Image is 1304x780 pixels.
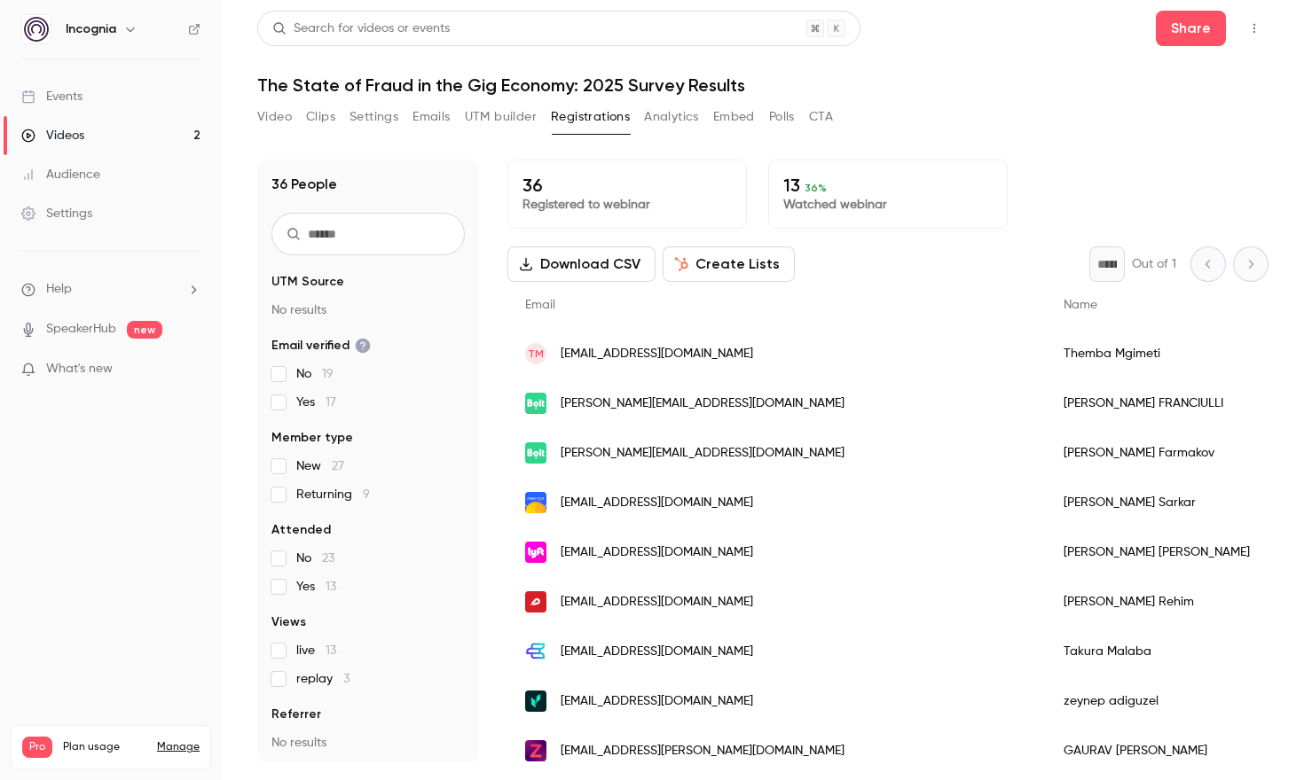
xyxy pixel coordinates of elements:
button: Share [1156,11,1226,46]
section: facet-groups [271,273,465,752]
span: 9 [363,488,370,501]
span: Yes [296,578,336,596]
span: Help [46,280,72,299]
span: [EMAIL_ADDRESS][DOMAIN_NAME] [561,692,753,711]
div: [PERSON_NAME] Sarkar [1046,478,1268,527]
div: Audience [21,166,100,183]
span: live [296,642,336,659]
button: CTA [809,103,833,131]
div: zeynep adiguzel [1046,676,1268,726]
span: [PERSON_NAME][EMAIL_ADDRESS][DOMAIN_NAME] [561,444,844,463]
span: 17 [326,396,336,409]
div: Settings [21,205,92,222]
img: bolt.eu [525,393,546,414]
img: zeptonow.com [525,740,546,761]
span: TM [528,346,544,362]
span: 27 [332,460,344,472]
button: Create Lists [663,246,795,282]
span: Email [525,299,555,311]
p: No results [271,301,465,319]
span: Returning [296,486,370,503]
span: Email verified [271,337,371,355]
img: veriff.net [525,690,546,712]
h1: 36 People [271,174,337,195]
span: Views [271,613,306,631]
span: 13 [326,644,336,657]
span: Name [1064,299,1097,311]
div: [PERSON_NAME] [PERSON_NAME] [1046,527,1268,577]
span: 3 [343,673,350,685]
span: UTM Source [271,273,344,291]
button: Video [257,103,292,131]
span: No [296,550,334,567]
button: UTM builder [465,103,537,131]
span: Plan usage [63,740,146,754]
span: [EMAIL_ADDRESS][DOMAIN_NAME] [561,345,753,363]
div: Takura Malaba [1046,627,1268,676]
button: Polls [769,103,795,131]
button: Download CSV [507,246,656,282]
a: SpeakerHub [46,320,116,339]
button: Embed [713,103,755,131]
span: [EMAIL_ADDRESS][DOMAIN_NAME] [561,643,753,661]
h6: Incognia [66,20,116,38]
p: 13 [783,175,993,196]
p: Watched webinar [783,196,993,214]
div: Events [21,88,82,105]
h1: The State of Fraud in the Gig Economy: 2025 Survey Results [257,74,1269,96]
span: new [127,321,162,339]
button: Settings [350,103,398,131]
span: New [296,457,344,475]
button: Emails [412,103,450,131]
div: Search for videos or events [272,19,450,38]
img: lyft.com [525,542,546,563]
img: bolt.eu [525,442,546,464]
p: Registered to webinar [522,196,732,214]
span: [EMAIL_ADDRESS][DOMAIN_NAME] [561,543,753,562]
img: theporter.in [525,492,546,513]
div: GAURAV [PERSON_NAME] [1046,726,1268,776]
div: Themba Mgimeti [1046,329,1268,378]
div: Videos [21,127,84,144]
img: eunifin.com [525,641,546,662]
span: replay [296,670,350,688]
div: [PERSON_NAME] Farmakov [1046,428,1268,478]
span: [EMAIL_ADDRESS][DOMAIN_NAME] [561,593,753,612]
div: [PERSON_NAME] FRANCIULLI [1046,378,1268,428]
span: What's new [46,360,113,378]
span: No [296,365,334,383]
img: deliveryhero.com [525,591,546,612]
p: No results [271,734,465,752]
button: Clips [306,103,335,131]
span: [EMAIL_ADDRESS][DOMAIN_NAME] [561,494,753,512]
span: Yes [296,394,336,411]
li: help-dropdown-opener [21,280,200,299]
button: Analytics [644,103,699,131]
iframe: Noticeable Trigger [179,362,200,378]
p: 36 [522,175,732,196]
span: Referrer [271,706,321,723]
span: [EMAIL_ADDRESS][PERSON_NAME][DOMAIN_NAME] [561,742,844,760]
span: Attended [271,521,331,539]
span: 13 [326,581,336,593]
span: 36 % [805,182,827,194]
p: Out of 1 [1132,255,1176,273]
button: Top Bar Actions [1240,14,1269,43]
span: 23 [322,552,334,565]
span: 19 [322,368,334,380]
span: Pro [22,737,52,758]
a: Manage [157,740,200,754]
span: Member type [271,429,353,447]
button: Registrations [551,103,630,131]
span: [PERSON_NAME][EMAIL_ADDRESS][DOMAIN_NAME] [561,394,844,413]
img: Incognia [22,15,51,43]
div: [PERSON_NAME] Rehim [1046,577,1268,627]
